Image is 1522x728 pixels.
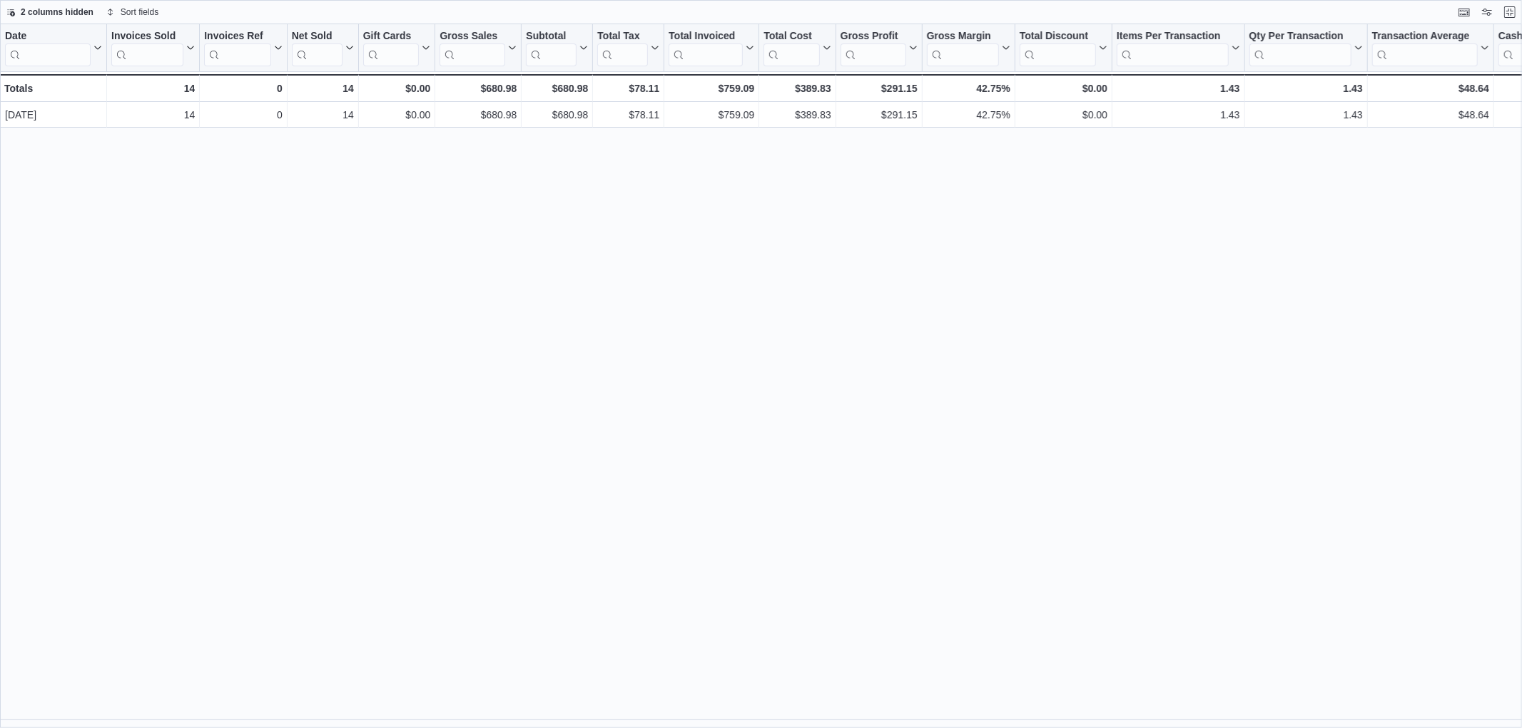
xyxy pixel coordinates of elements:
div: Subtotal [526,30,577,66]
button: Gross Profit [841,30,918,66]
button: Keyboard shortcuts [1456,4,1473,21]
button: Gross Margin [927,30,1010,66]
div: Subtotal [526,30,577,43]
div: Total Discount [1020,30,1096,66]
div: $680.98 [440,80,517,97]
button: Date [5,30,102,66]
div: Total Discount [1020,30,1096,43]
div: Invoices Sold [111,30,183,66]
div: Invoices Ref [204,30,270,43]
div: 1.43 [1249,80,1363,97]
button: Total Discount [1020,30,1107,66]
div: 14 [292,80,354,97]
button: Items Per Transaction [1117,30,1240,66]
div: $78.11 [597,80,659,97]
div: 1.43 [1249,106,1363,123]
div: Total Cost [763,30,819,66]
div: $680.98 [526,80,588,97]
div: Qty Per Transaction [1249,30,1351,43]
div: Total Invoiced [669,30,743,66]
div: $78.11 [597,106,659,123]
button: Display options [1478,4,1496,21]
div: $0.00 [363,106,431,123]
div: $48.64 [1372,106,1489,123]
div: $389.83 [763,106,831,123]
button: Gift Cards [363,30,431,66]
div: $0.00 [1020,106,1107,123]
button: Subtotal [526,30,588,66]
button: 2 columns hidden [1,4,99,21]
button: Invoices Sold [111,30,195,66]
button: Net Sold [292,30,354,66]
button: Gross Sales [440,30,517,66]
div: Gift Card Sales [363,30,420,66]
div: Items Per Transaction [1117,30,1229,66]
div: 42.75% [927,106,1010,123]
div: Total Invoiced [669,30,743,43]
div: Gross Margin [927,30,999,43]
button: Invoices Ref [204,30,282,66]
div: Qty Per Transaction [1249,30,1351,66]
div: Gift Cards [363,30,420,43]
div: Date [5,30,91,43]
div: $680.98 [526,106,588,123]
div: $291.15 [841,106,918,123]
div: $759.09 [669,106,754,123]
span: 2 columns hidden [21,6,93,18]
div: Transaction Average [1372,30,1478,66]
div: Total Tax [597,30,648,66]
div: Gross Sales [440,30,505,66]
div: 0 [204,80,282,97]
div: Invoices Sold [111,30,183,43]
button: Transaction Average [1372,30,1489,66]
button: Total Tax [597,30,659,66]
div: 14 [111,106,195,123]
div: 1.43 [1117,106,1240,123]
div: Gross Profit [841,30,906,66]
div: 14 [111,80,195,97]
div: Items Per Transaction [1117,30,1229,43]
button: Total Invoiced [669,30,754,66]
span: Sort fields [121,6,158,18]
div: 14 [292,106,354,123]
div: $389.83 [763,80,831,97]
div: Gross Profit [841,30,906,43]
div: Gross Sales [440,30,505,43]
div: $0.00 [1020,80,1107,97]
div: 0 [204,106,282,123]
div: Date [5,30,91,66]
div: Total Tax [597,30,648,43]
div: $291.15 [841,80,918,97]
div: [DATE] [5,106,102,123]
div: $680.98 [440,106,517,123]
div: Transaction Average [1372,30,1478,43]
div: Invoices Ref [204,30,270,66]
div: Gross Margin [927,30,999,66]
div: $48.64 [1372,80,1489,97]
div: Net Sold [292,30,343,66]
div: Totals [4,80,102,97]
div: 1.43 [1117,80,1240,97]
div: $759.09 [669,80,754,97]
button: Sort fields [101,4,164,21]
button: Exit fullscreen [1501,4,1518,21]
button: Qty Per Transaction [1249,30,1363,66]
div: Total Cost [763,30,819,43]
div: $0.00 [363,80,431,97]
button: Total Cost [763,30,831,66]
div: 42.75% [927,80,1010,97]
div: Net Sold [292,30,343,43]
